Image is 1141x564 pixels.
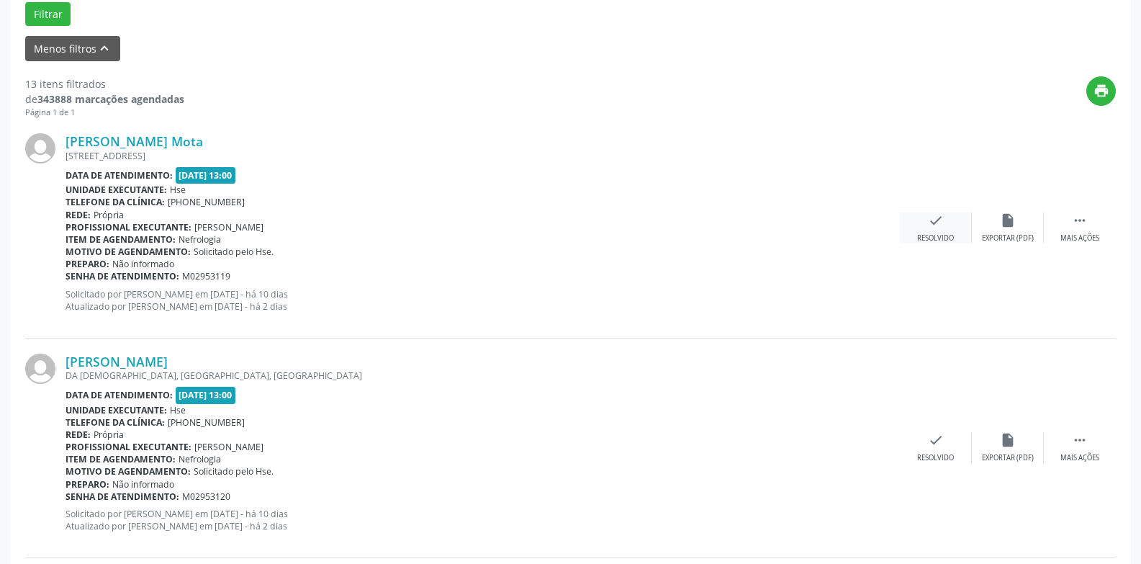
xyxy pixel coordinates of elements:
[982,233,1034,243] div: Exportar (PDF)
[66,370,900,382] div: DA [DEMOGRAPHIC_DATA], [GEOGRAPHIC_DATA], [GEOGRAPHIC_DATA]
[25,2,71,27] button: Filtrar
[25,107,184,119] div: Página 1 de 1
[66,478,109,491] b: Preparo:
[66,233,176,246] b: Item de agendamento:
[66,508,900,532] p: Solicitado por [PERSON_NAME] em [DATE] - há 10 dias Atualizado por [PERSON_NAME] em [DATE] - há 2...
[1086,76,1116,106] button: print
[66,416,165,429] b: Telefone da clínica:
[928,432,944,448] i: check
[194,465,274,478] span: Solicitado pelo Hse.
[25,354,55,384] img: img
[917,453,954,463] div: Resolvido
[112,478,174,491] span: Não informado
[66,246,191,258] b: Motivo de agendamento:
[170,184,186,196] span: Hse
[25,133,55,164] img: img
[1072,432,1088,448] i: 
[66,465,191,478] b: Motivo de agendamento:
[1000,212,1016,228] i: insert_drive_file
[982,453,1034,463] div: Exportar (PDF)
[179,453,221,465] span: Nefrologia
[194,221,263,233] span: [PERSON_NAME]
[182,491,230,503] span: M02953120
[66,389,173,401] b: Data de atendimento:
[1060,453,1099,463] div: Mais ações
[94,209,124,221] span: Própria
[96,40,112,56] i: keyboard_arrow_up
[917,233,954,243] div: Resolvido
[66,354,168,370] a: [PERSON_NAME]
[25,36,120,61] button: Menos filtroskeyboard_arrow_up
[25,91,184,107] div: de
[66,150,900,162] div: [STREET_ADDRESS]
[194,441,263,453] span: [PERSON_NAME]
[66,221,191,233] b: Profissional executante:
[66,404,167,416] b: Unidade executante:
[66,196,165,208] b: Telefone da clínica:
[1060,233,1099,243] div: Mais ações
[66,491,179,503] b: Senha de atendimento:
[37,92,184,106] strong: 343888 marcações agendadas
[66,288,900,313] p: Solicitado por [PERSON_NAME] em [DATE] - há 10 dias Atualizado por [PERSON_NAME] em [DATE] - há 2...
[1000,432,1016,448] i: insert_drive_file
[66,169,173,182] b: Data de atendimento:
[66,429,91,441] b: Rede:
[66,453,176,465] b: Item de agendamento:
[170,404,186,416] span: Hse
[1072,212,1088,228] i: 
[168,416,245,429] span: [PHONE_NUMBER]
[168,196,245,208] span: [PHONE_NUMBER]
[66,184,167,196] b: Unidade executante:
[66,209,91,221] b: Rede:
[179,233,221,246] span: Nefrologia
[176,167,236,184] span: [DATE] 13:00
[1093,83,1109,99] i: print
[194,246,274,258] span: Solicitado pelo Hse.
[94,429,124,441] span: Própria
[176,387,236,403] span: [DATE] 13:00
[66,133,203,149] a: [PERSON_NAME] Mota
[25,76,184,91] div: 13 itens filtrados
[112,258,174,270] span: Não informado
[66,258,109,270] b: Preparo:
[928,212,944,228] i: check
[66,270,179,282] b: Senha de atendimento:
[182,270,230,282] span: M02953119
[66,441,191,453] b: Profissional executante:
